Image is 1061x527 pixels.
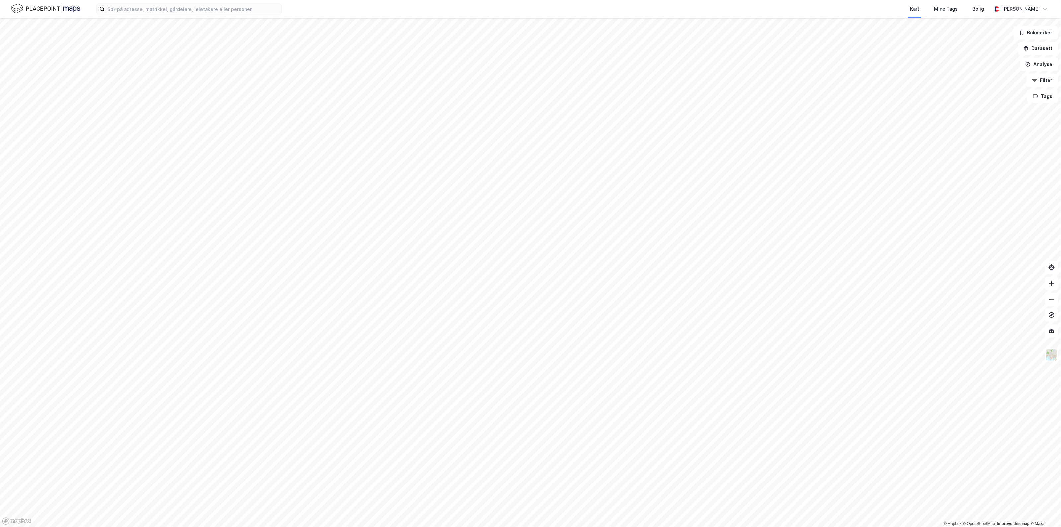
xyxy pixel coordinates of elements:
[105,4,282,14] input: Søk på adresse, matrikkel, gårdeiere, leietakere eller personer
[910,5,919,13] div: Kart
[944,521,962,526] a: Mapbox
[2,517,31,525] a: Mapbox homepage
[997,521,1030,526] a: Improve this map
[1028,495,1061,527] iframe: Chat Widget
[1020,58,1058,71] button: Analyse
[1027,90,1058,103] button: Tags
[934,5,958,13] div: Mine Tags
[1045,349,1058,361] img: Z
[1002,5,1040,13] div: [PERSON_NAME]
[11,3,80,15] img: logo.f888ab2527a4732fd821a326f86c7f29.svg
[1014,26,1058,39] button: Bokmerker
[972,5,984,13] div: Bolig
[1018,42,1058,55] button: Datasett
[963,521,995,526] a: OpenStreetMap
[1026,74,1058,87] button: Filter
